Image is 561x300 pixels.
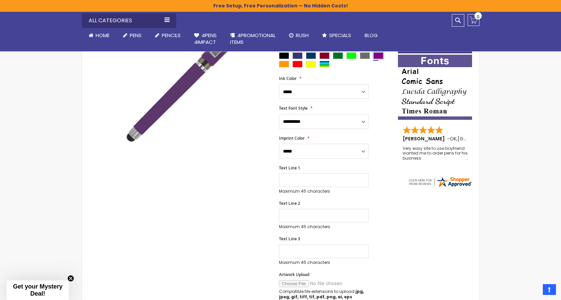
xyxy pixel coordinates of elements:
div: Grey [360,52,370,59]
div: Green [333,52,343,59]
a: 0 [468,14,479,26]
img: font-personalization-examples [398,55,472,120]
span: Text Line 2 [279,200,300,206]
a: Specials [315,28,358,43]
div: Lime Green [346,52,356,59]
a: Top [543,284,556,295]
span: Specials [329,32,351,39]
span: [GEOGRAPHIC_DATA] [458,135,507,142]
a: 4Pens4impact [187,28,223,50]
a: Pens [116,28,148,43]
span: Get your Mystery Deal! [13,283,62,297]
div: Red [292,61,303,67]
span: Text Line 1 [279,165,300,171]
span: 4PROMOTIONAL ITEMS [230,32,276,46]
p: Maximum 45 characters [279,260,369,265]
span: Home [96,32,110,39]
span: Blog [365,32,378,39]
span: Artwork Upload [279,272,309,277]
span: [PERSON_NAME] [403,135,447,142]
span: Text Line 3 [279,236,300,242]
span: 4Pens 4impact [194,32,217,46]
div: Yellow [306,61,316,67]
span: Pencils [162,32,181,39]
p: Maximum 45 characters [279,189,369,194]
strong: jpg, jpeg, gif, tiff, tif, pdf, png, ai, eps [279,289,364,300]
div: Purple [373,52,383,59]
span: Pens [130,32,142,39]
a: 4PROMOTIONALITEMS [223,28,282,50]
div: Assorted [319,61,330,67]
div: Navy Blue [306,52,316,59]
a: Home [82,28,116,43]
button: Close teaser [67,275,74,282]
img: 4pens.com widget logo [408,176,472,188]
div: Burgundy [319,52,330,59]
span: - , [447,135,507,142]
div: Black [279,52,289,59]
p: Maximum 45 characters [279,224,369,229]
span: 0 [477,13,479,20]
span: OK [450,135,457,142]
span: Ink Color [279,76,297,81]
div: Royal Blue [292,52,303,59]
p: Compatible file extensions to upload: [279,289,369,300]
div: All Categories [82,13,176,28]
a: 4pens.com certificate URL [408,184,472,189]
a: Rush [282,28,315,43]
a: Pencils [148,28,187,43]
a: Blog [358,28,384,43]
div: Very easy site to use boyfriend wanted me to order pens for his business [403,146,468,161]
span: Text Font Style [279,105,308,111]
div: Get your Mystery Deal!Close teaser [7,280,69,300]
span: Rush [296,32,309,39]
div: Orange [279,61,289,67]
span: Imprint Color [279,135,305,141]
